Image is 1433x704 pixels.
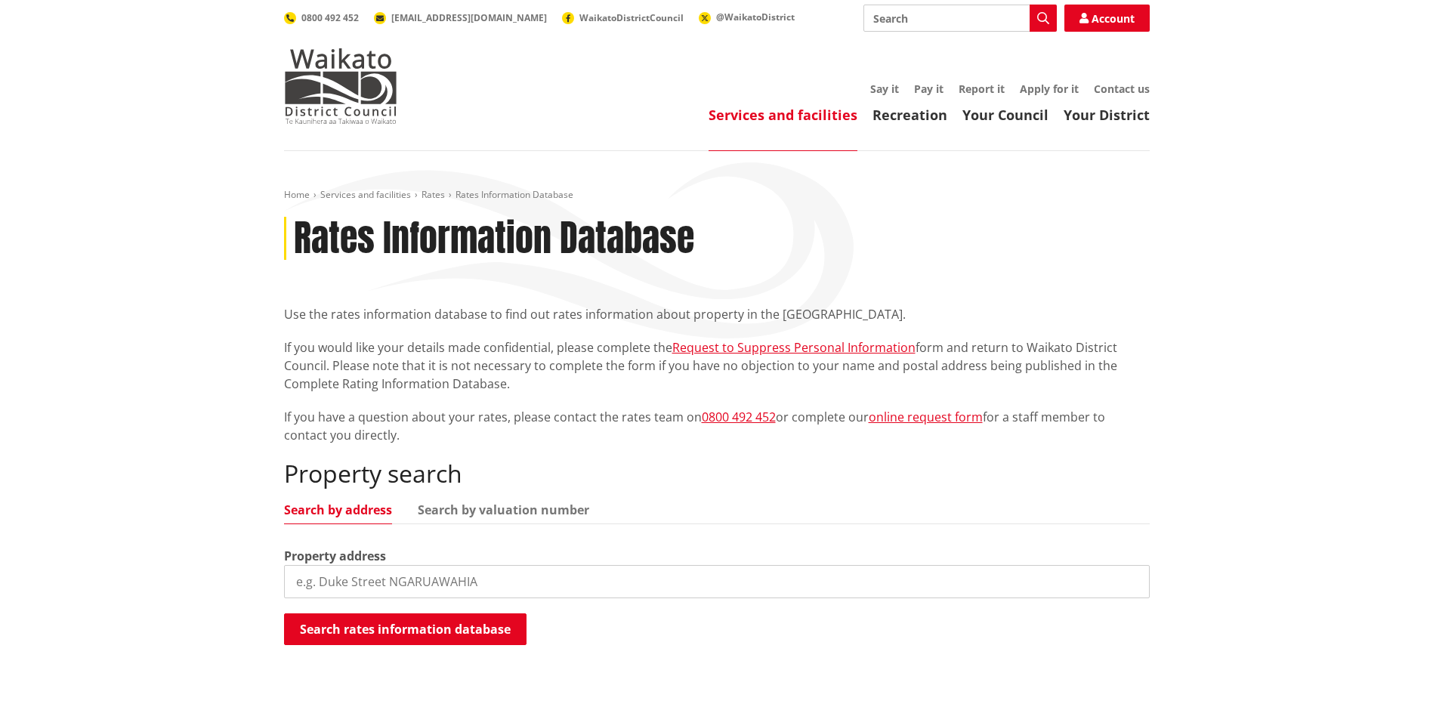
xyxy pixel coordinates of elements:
[284,48,397,124] img: Waikato District Council - Te Kaunihera aa Takiwaa o Waikato
[863,5,1057,32] input: Search input
[294,217,694,261] h1: Rates Information Database
[872,106,947,124] a: Recreation
[284,547,386,565] label: Property address
[391,11,547,24] span: [EMAIL_ADDRESS][DOMAIN_NAME]
[959,82,1005,96] a: Report it
[320,188,411,201] a: Services and facilities
[1094,82,1150,96] a: Contact us
[962,106,1048,124] a: Your Council
[709,106,857,124] a: Services and facilities
[422,188,445,201] a: Rates
[1020,82,1079,96] a: Apply for it
[284,305,1150,323] p: Use the rates information database to find out rates information about property in the [GEOGRAPHI...
[870,82,899,96] a: Say it
[914,82,943,96] a: Pay it
[1064,5,1150,32] a: Account
[284,408,1150,444] p: If you have a question about your rates, please contact the rates team on or complete our for a s...
[869,409,983,425] a: online request form
[456,188,573,201] span: Rates Information Database
[284,613,527,645] button: Search rates information database
[418,504,589,516] a: Search by valuation number
[716,11,795,23] span: @WaikatoDistrict
[284,459,1150,488] h2: Property search
[374,11,547,24] a: [EMAIL_ADDRESS][DOMAIN_NAME]
[579,11,684,24] span: WaikatoDistrictCouncil
[284,565,1150,598] input: e.g. Duke Street NGARUAWAHIA
[562,11,684,24] a: WaikatoDistrictCouncil
[699,11,795,23] a: @WaikatoDistrict
[284,338,1150,393] p: If you would like your details made confidential, please complete the form and return to Waikato ...
[702,409,776,425] a: 0800 492 452
[284,189,1150,202] nav: breadcrumb
[1064,106,1150,124] a: Your District
[301,11,359,24] span: 0800 492 452
[284,188,310,201] a: Home
[284,504,392,516] a: Search by address
[284,11,359,24] a: 0800 492 452
[672,339,916,356] a: Request to Suppress Personal Information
